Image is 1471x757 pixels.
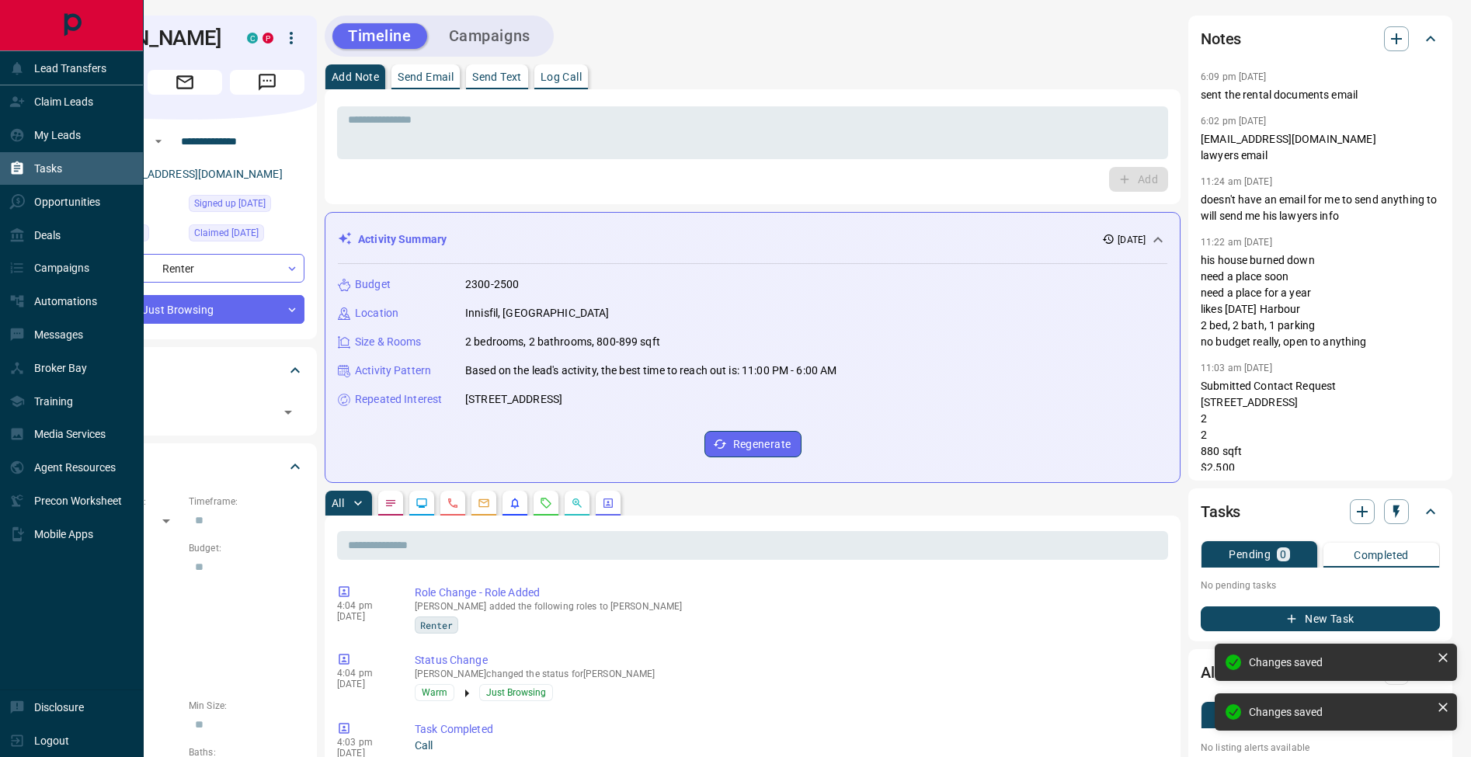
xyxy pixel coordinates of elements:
[416,497,428,509] svg: Lead Browsing Activity
[355,391,442,408] p: Repeated Interest
[1201,71,1267,82] p: 6:09 pm [DATE]
[355,334,422,350] p: Size & Rooms
[189,224,304,246] div: Sun Jul 27 2025
[65,448,304,485] div: Criteria
[189,699,304,713] p: Min Size:
[1201,26,1241,51] h2: Notes
[337,668,391,679] p: 4:04 pm
[1201,363,1272,373] p: 11:03 am [DATE]
[189,495,304,509] p: Timeframe:
[1201,499,1240,524] h2: Tasks
[1280,549,1286,560] p: 0
[230,70,304,95] span: Message
[65,652,304,666] p: Motivation:
[1201,493,1440,530] div: Tasks
[337,679,391,689] p: [DATE]
[415,652,1162,668] p: Status Change
[332,23,427,49] button: Timeline
[337,737,391,748] p: 4:03 pm
[465,334,660,350] p: 2 bedrooms, 2 bathrooms, 800-899 sqft
[1201,378,1440,639] p: Submitted Contact Request [STREET_ADDRESS] 2 2 880 sqft $2,500 N12298516 First Name: [PERSON_NAME...
[194,225,259,241] span: Claimed [DATE]
[107,168,283,180] a: [EMAIL_ADDRESS][DOMAIN_NAME]
[337,600,391,611] p: 4:04 pm
[433,23,546,49] button: Campaigns
[247,33,258,43] div: condos.ca
[1201,176,1272,187] p: 11:24 am [DATE]
[540,497,552,509] svg: Requests
[422,685,447,700] span: Warm
[332,498,344,509] p: All
[1201,237,1272,248] p: 11:22 am [DATE]
[277,401,299,423] button: Open
[602,497,614,509] svg: Agent Actions
[1354,550,1409,561] p: Completed
[398,71,454,82] p: Send Email
[415,668,1162,679] p: [PERSON_NAME] changed the status for [PERSON_NAME]
[148,70,222,95] span: Email
[1249,706,1431,718] div: Changes saved
[415,738,1162,754] p: Call
[65,254,304,283] div: Renter
[65,352,304,389] div: Tags
[1201,20,1440,57] div: Notes
[1201,741,1440,755] p: No listing alerts available
[1201,574,1440,597] p: No pending tasks
[1201,252,1440,350] p: his house burned down need a place soon need a place for a year likes [DATE] Harbour 2 bed, 2 bat...
[509,497,521,509] svg: Listing Alerts
[189,541,304,555] p: Budget:
[1201,192,1440,224] p: doesn't have an email for me to send anything to will send me his lawyers info
[65,619,304,644] p: Flamborough
[194,196,266,211] span: Signed up [DATE]
[1201,654,1440,691] div: Alerts
[358,231,447,248] p: Activity Summary
[1201,131,1440,164] p: [EMAIL_ADDRESS][DOMAIN_NAME] lawyers email
[384,497,397,509] svg: Notes
[465,305,610,321] p: Innisfil, [GEOGRAPHIC_DATA]
[1201,606,1440,631] button: New Task
[465,363,836,379] p: Based on the lead's activity, the best time to reach out is: 11:00 PM - 6:00 AM
[571,497,583,509] svg: Opportunities
[1201,87,1440,103] p: sent the rental documents email
[355,363,431,379] p: Activity Pattern
[478,497,490,509] svg: Emails
[1201,116,1267,127] p: 6:02 pm [DATE]
[337,611,391,622] p: [DATE]
[420,617,453,633] span: Renter
[355,305,398,321] p: Location
[472,71,522,82] p: Send Text
[1249,656,1431,668] div: Changes saved
[415,601,1162,612] p: [PERSON_NAME] added the following roles to [PERSON_NAME]
[415,721,1162,738] p: Task Completed
[189,195,304,217] div: Sat May 20 2023
[541,71,582,82] p: Log Call
[465,391,562,408] p: [STREET_ADDRESS]
[149,132,168,151] button: Open
[1201,660,1241,685] h2: Alerts
[415,585,1162,601] p: Role Change - Role Added
[263,33,273,43] div: property.ca
[465,276,519,293] p: 2300-2500
[65,295,304,324] div: Just Browsing
[332,71,379,82] p: Add Note
[65,26,224,50] h1: [PERSON_NAME]
[65,605,304,619] p: Areas Searched:
[1118,233,1146,247] p: [DATE]
[338,225,1167,254] div: Activity Summary[DATE]
[486,685,546,700] span: Just Browsing
[447,497,459,509] svg: Calls
[1229,549,1271,560] p: Pending
[704,431,802,457] button: Regenerate
[355,276,391,293] p: Budget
